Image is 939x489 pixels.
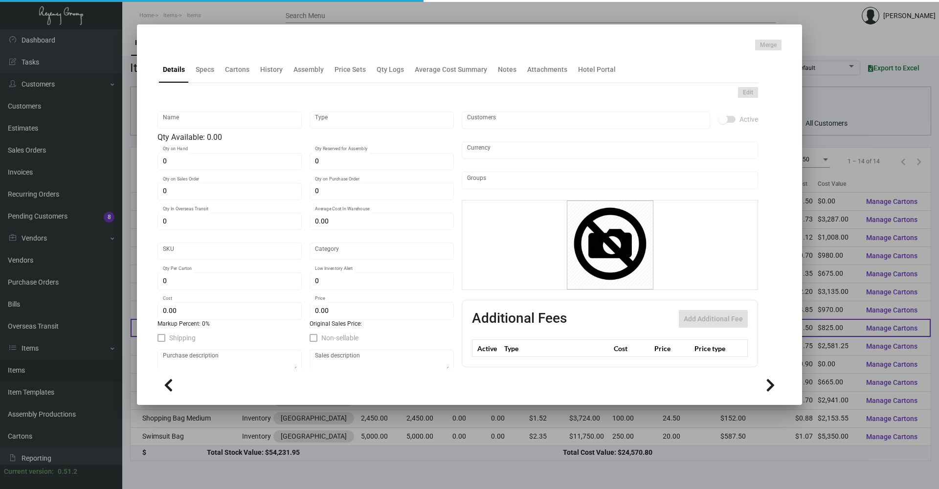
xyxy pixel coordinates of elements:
[169,332,196,344] span: Shipping
[652,340,692,357] th: Price
[472,340,502,357] th: Active
[157,132,454,143] div: Qty Available: 0.00
[743,89,753,97] span: Edit
[755,40,782,50] button: Merge
[196,65,214,75] div: Specs
[692,340,736,357] th: Price type
[467,116,705,124] input: Add new..
[4,467,54,477] div: Current version:
[415,65,487,75] div: Average Cost Summary
[684,315,743,323] span: Add Additional Fee
[377,65,404,75] div: Qty Logs
[738,87,758,98] button: Edit
[225,65,249,75] div: Cartons
[260,65,283,75] div: History
[58,467,77,477] div: 0.51.2
[611,340,651,357] th: Cost
[578,65,616,75] div: Hotel Portal
[760,41,777,49] span: Merge
[335,65,366,75] div: Price Sets
[321,332,358,344] span: Non-sellable
[739,113,758,125] span: Active
[498,65,516,75] div: Notes
[679,310,748,328] button: Add Additional Fee
[293,65,324,75] div: Assembly
[527,65,567,75] div: Attachments
[163,65,185,75] div: Details
[472,310,567,328] h2: Additional Fees
[502,340,611,357] th: Type
[467,177,753,184] input: Add new..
